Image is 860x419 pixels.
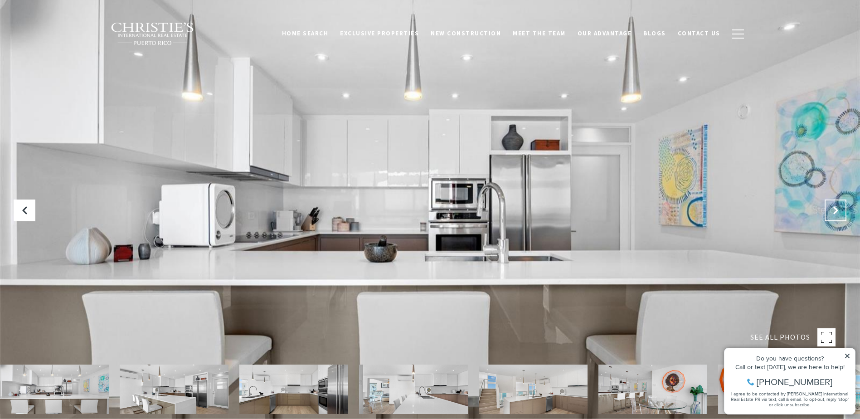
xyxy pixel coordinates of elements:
[825,200,846,221] button: Next Slide
[431,29,501,37] span: New Construction
[718,365,827,414] img: 2 RAMPLA DEL ALMIRANTE Unit: A&B
[10,29,131,35] div: Call or text [DATE], we are here to help!
[239,365,348,414] img: 2 RAMPLA DEL ALMIRANTE Unit: A&B
[678,29,720,37] span: Contact Us
[507,25,572,42] a: Meet the Team
[479,365,588,414] img: 2 RAMPLA DEL ALMIRANTE Unit: A&B
[10,20,131,27] div: Do you have questions?
[14,200,35,221] button: Previous Slide
[276,25,335,42] a: Home Search
[11,56,129,73] span: I agree to be contacted by [PERSON_NAME] International Real Estate PR via text, call & email. To ...
[425,25,507,42] a: New Construction
[37,43,113,52] span: [PHONE_NUMBER]
[334,25,425,42] a: Exclusive Properties
[750,331,810,343] span: SEE ALL PHOTOS
[340,29,419,37] span: Exclusive Properties
[643,29,666,37] span: Blogs
[572,25,638,42] a: Our Advantage
[598,365,707,414] img: 2 RAMPLA DEL ALMIRANTE Unit: A&B
[637,25,672,42] a: Blogs
[726,21,750,47] button: button
[111,22,195,46] img: Christie's International Real Estate black text logo
[359,365,468,414] img: 2 RAMPLA DEL ALMIRANTE Unit: A&B
[120,365,228,414] img: 2 RAMPLA DEL ALMIRANTE Unit: A&B
[578,29,632,37] span: Our Advantage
